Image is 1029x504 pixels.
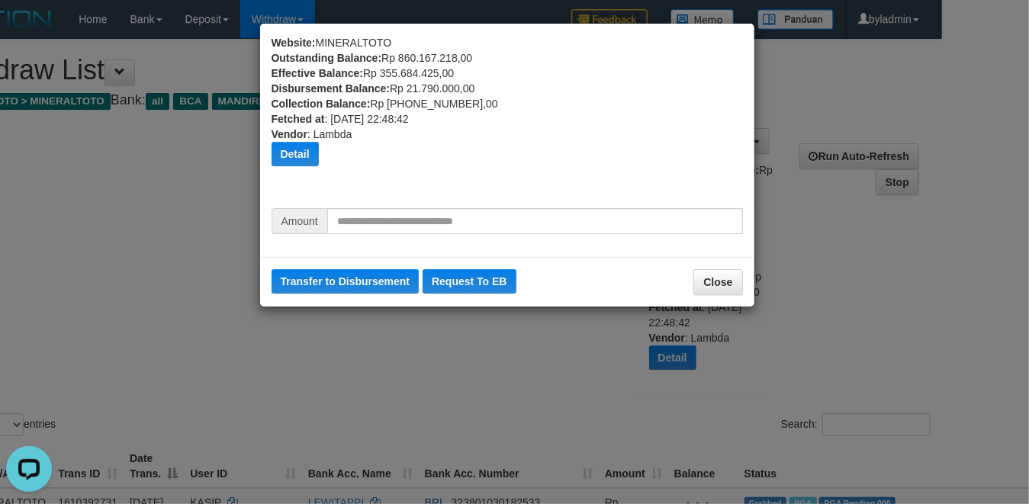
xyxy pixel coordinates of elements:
[272,98,371,110] b: Collection Balance:
[272,52,382,64] b: Outstanding Balance:
[272,269,420,294] button: Transfer to Disbursement
[272,67,364,79] b: Effective Balance:
[6,6,52,52] button: Open LiveChat chat widget
[693,269,742,295] button: Close
[423,269,516,294] button: Request To EB
[272,128,307,140] b: Vendor
[272,37,316,49] b: Website:
[272,35,743,208] div: MINERALTOTO Rp 860.167.218,00 Rp 355.684.425,00 Rp 21.790.000,00 Rp [PHONE_NUMBER],00 : [DATE] 22...
[272,142,319,166] button: Detail
[272,113,325,125] b: Fetched at
[272,82,391,95] b: Disbursement Balance:
[272,208,327,234] span: Amount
